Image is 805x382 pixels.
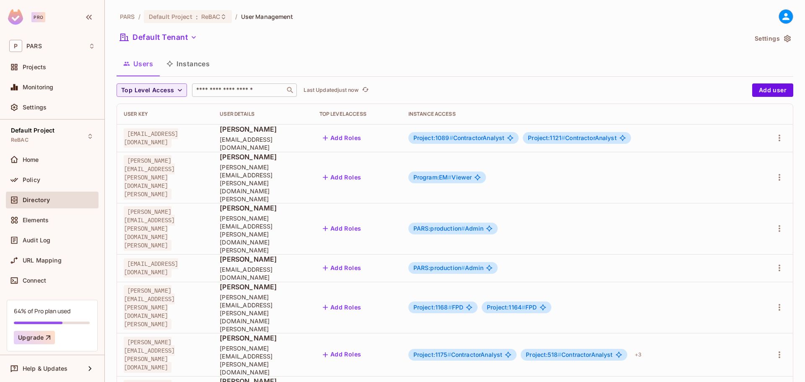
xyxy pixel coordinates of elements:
[117,31,200,44] button: Default Tenant
[14,331,55,344] button: Upgrade
[413,304,463,311] span: FPD
[23,217,49,223] span: Elements
[220,152,306,161] span: [PERSON_NAME]
[319,171,365,184] button: Add Roles
[413,265,483,271] span: Admin
[413,351,451,358] span: Project:1175
[11,127,55,134] span: Default Project
[23,177,40,183] span: Policy
[124,206,175,251] span: [PERSON_NAME][EMAIL_ADDRESS][PERSON_NAME][DOMAIN_NAME][PERSON_NAME]
[413,134,453,141] span: Project:1089
[31,12,45,22] div: Pro
[220,203,306,213] span: [PERSON_NAME]
[319,261,365,275] button: Add Roles
[235,13,237,21] li: /
[561,134,565,141] span: #
[413,264,465,271] span: PARS:production
[124,128,178,148] span: [EMAIL_ADDRESS][DOMAIN_NAME]
[526,351,561,358] span: Project:518
[319,131,365,145] button: Add Roles
[487,304,537,311] span: FPD
[11,137,29,143] span: ReBAC
[448,174,452,181] span: #
[8,9,23,25] img: SReyMgAAAABJRU5ErkJggg==
[304,87,358,94] p: Last Updated just now
[487,304,525,311] span: Project:1164
[23,365,68,372] span: Help & Updates
[14,307,70,315] div: 64% of Pro plan used
[124,111,206,117] div: User Key
[23,277,46,284] span: Connect
[26,43,42,49] span: Workspace: PARS
[23,257,62,264] span: URL Mapping
[528,135,617,141] span: ContractorAnalyst
[124,258,178,278] span: [EMAIL_ADDRESS][DOMAIN_NAME]
[220,214,306,254] span: [PERSON_NAME][EMAIL_ADDRESS][PERSON_NAME][DOMAIN_NAME][PERSON_NAME]
[220,135,306,151] span: [EMAIL_ADDRESS][DOMAIN_NAME]
[413,174,452,181] span: Program:EM
[220,293,306,333] span: [PERSON_NAME][EMAIL_ADDRESS][PERSON_NAME][DOMAIN_NAME][PERSON_NAME]
[751,32,793,45] button: Settings
[220,163,306,203] span: [PERSON_NAME][EMAIL_ADDRESS][PERSON_NAME][DOMAIN_NAME][PERSON_NAME]
[413,135,505,141] span: ContractorAnalyst
[413,174,472,181] span: Viewer
[138,13,140,21] li: /
[413,225,465,232] span: PARS:production
[408,111,748,117] div: Instance Access
[23,84,54,91] span: Monitoring
[23,104,47,111] span: Settings
[124,155,175,200] span: [PERSON_NAME][EMAIL_ADDRESS][PERSON_NAME][DOMAIN_NAME][PERSON_NAME]
[362,86,369,94] span: refresh
[120,13,135,21] span: the active workspace
[360,85,370,95] button: refresh
[526,351,613,358] span: ContractorAnalyst
[319,301,365,314] button: Add Roles
[220,333,306,343] span: [PERSON_NAME]
[528,134,565,141] span: Project:1121
[23,237,50,244] span: Audit Log
[220,344,306,376] span: [PERSON_NAME][EMAIL_ADDRESS][PERSON_NAME][DOMAIN_NAME]
[319,348,365,361] button: Add Roles
[195,13,198,20] span: :
[121,85,174,96] span: Top Level Access
[522,304,525,311] span: #
[461,225,465,232] span: #
[447,351,451,358] span: #
[631,348,645,361] div: + 3
[413,351,503,358] span: ContractorAnalyst
[241,13,293,21] span: User Management
[124,337,175,373] span: [PERSON_NAME][EMAIL_ADDRESS][PERSON_NAME][DOMAIN_NAME]
[23,64,46,70] span: Projects
[149,13,192,21] span: Default Project
[319,111,395,117] div: Top Level Access
[201,13,221,21] span: ReBAC
[413,304,452,311] span: Project:1168
[220,125,306,134] span: [PERSON_NAME]
[23,197,50,203] span: Directory
[220,111,306,117] div: User Details
[461,264,465,271] span: #
[220,282,306,291] span: [PERSON_NAME]
[9,40,22,52] span: P
[558,351,561,358] span: #
[117,53,160,74] button: Users
[117,83,187,97] button: Top Level Access
[752,83,793,97] button: Add user
[220,265,306,281] span: [EMAIL_ADDRESS][DOMAIN_NAME]
[358,85,370,95] span: Click to refresh data
[448,304,452,311] span: #
[23,156,39,163] span: Home
[449,134,453,141] span: #
[220,255,306,264] span: [PERSON_NAME]
[124,285,175,330] span: [PERSON_NAME][EMAIL_ADDRESS][PERSON_NAME][DOMAIN_NAME][PERSON_NAME]
[319,222,365,235] button: Add Roles
[160,53,216,74] button: Instances
[413,225,483,232] span: Admin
